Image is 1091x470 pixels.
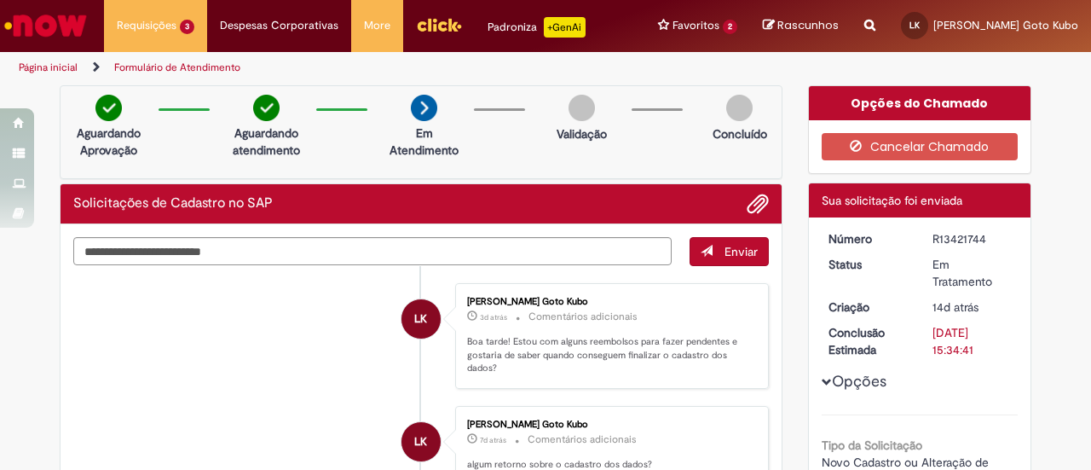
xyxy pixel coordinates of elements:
[480,312,507,322] time: 26/08/2025 16:49:53
[401,299,441,339] div: Laura Missae Goto Kubo
[763,18,839,34] a: Rascunhos
[932,299,1012,316] div: 15/08/2025 16:39:29
[2,9,89,43] img: ServiceNow
[569,95,595,121] img: img-circle-grey.png
[528,432,637,447] small: Comentários adicionais
[225,125,308,159] p: Aguardando atendimento
[480,435,506,445] time: 22/08/2025 17:44:22
[822,193,962,208] span: Sua solicitação foi enviada
[932,299,978,315] time: 15/08/2025 16:39:29
[416,12,462,38] img: click_logo_yellow_360x200.png
[933,18,1078,32] span: [PERSON_NAME] Goto Kubo
[414,299,427,339] span: LK
[672,17,719,34] span: Favoritos
[723,20,737,34] span: 2
[488,17,586,38] div: Padroniza
[822,133,1019,160] button: Cancelar Chamado
[747,193,769,215] button: Adicionar anexos
[383,125,465,159] p: Em Atendimento
[73,237,672,265] textarea: Digite sua mensagem aqui...
[932,230,1012,247] div: R13421744
[67,125,150,159] p: Aguardando Aprovação
[932,299,978,315] span: 14d atrás
[414,421,427,462] span: LK
[73,196,273,212] h2: Solicitações de Cadastro no SAP Histórico de tíquete
[822,438,922,453] b: Tipo da Solicitação
[809,86,1031,120] div: Opções do Chamado
[528,310,638,324] small: Comentários adicionais
[480,435,506,445] span: 7d atrás
[364,17,390,34] span: More
[467,420,751,430] div: [PERSON_NAME] Goto Kubo
[220,17,338,34] span: Despesas Corporativas
[816,256,921,273] dt: Status
[13,52,714,84] ul: Trilhas de página
[777,17,839,33] span: Rascunhos
[713,125,767,142] p: Concluído
[816,230,921,247] dt: Número
[253,95,280,121] img: check-circle-green.png
[816,299,921,316] dt: Criação
[726,95,753,121] img: img-circle-grey.png
[117,17,176,34] span: Requisições
[816,324,921,358] dt: Conclusão Estimada
[114,61,240,74] a: Formulário de Atendimento
[467,297,751,307] div: [PERSON_NAME] Goto Kubo
[95,95,122,121] img: check-circle-green.png
[544,17,586,38] p: +GenAi
[180,20,194,34] span: 3
[401,422,441,461] div: Laura Missae Goto Kubo
[932,324,1012,358] div: [DATE] 15:34:41
[19,61,78,74] a: Página inicial
[690,237,769,266] button: Enviar
[932,256,1012,290] div: Em Tratamento
[724,244,758,259] span: Enviar
[411,95,437,121] img: arrow-next.png
[480,312,507,322] span: 3d atrás
[909,20,920,31] span: LK
[557,125,607,142] p: Validação
[467,335,751,375] p: Boa tarde! Estou com alguns reembolsos para fazer pendentes e gostaria de saber quando conseguem ...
